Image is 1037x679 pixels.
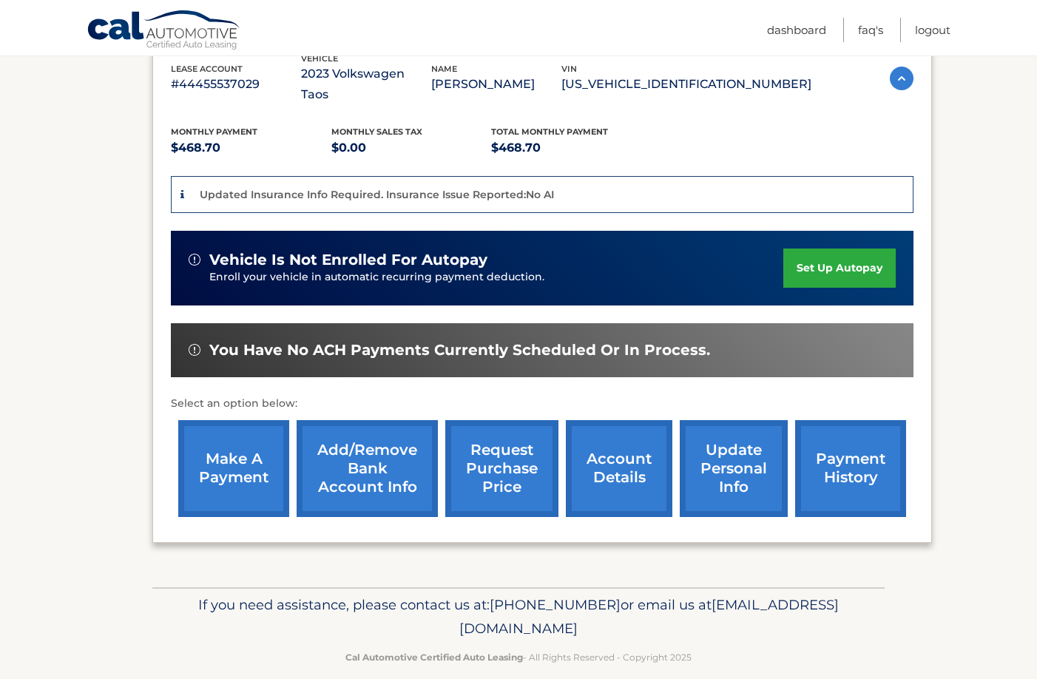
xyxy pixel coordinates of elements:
[680,420,788,517] a: update personal info
[162,593,875,641] p: If you need assistance, please contact us at: or email us at
[890,67,913,90] img: accordion-active.svg
[171,64,243,74] span: lease account
[491,126,608,137] span: Total Monthly Payment
[767,18,826,42] a: Dashboard
[189,344,200,356] img: alert-white.svg
[301,64,431,105] p: 2023 Volkswagen Taos
[162,649,875,665] p: - All Rights Reserved - Copyright 2025
[209,269,783,286] p: Enroll your vehicle in automatic recurring payment deduction.
[431,64,457,74] span: name
[795,420,906,517] a: payment history
[171,395,913,413] p: Select an option below:
[171,74,301,95] p: #44455537029
[171,138,331,158] p: $468.70
[561,74,811,95] p: [US_VEHICLE_IDENTIFICATION_NUMBER]
[783,249,896,288] a: set up autopay
[445,420,558,517] a: request purchase price
[490,596,621,613] span: [PHONE_NUMBER]
[561,64,577,74] span: vin
[189,254,200,266] img: alert-white.svg
[858,18,883,42] a: FAQ's
[491,138,652,158] p: $468.70
[209,251,487,269] span: vehicle is not enrolled for autopay
[431,74,561,95] p: [PERSON_NAME]
[345,652,523,663] strong: Cal Automotive Certified Auto Leasing
[301,53,338,64] span: vehicle
[209,341,710,359] span: You have no ACH payments currently scheduled or in process.
[178,420,289,517] a: make a payment
[331,138,492,158] p: $0.00
[915,18,950,42] a: Logout
[87,10,242,53] a: Cal Automotive
[200,188,554,201] p: Updated Insurance Info Required. Insurance Issue Reported:No AI
[331,126,422,137] span: Monthly sales Tax
[297,420,438,517] a: Add/Remove bank account info
[566,420,672,517] a: account details
[171,126,257,137] span: Monthly Payment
